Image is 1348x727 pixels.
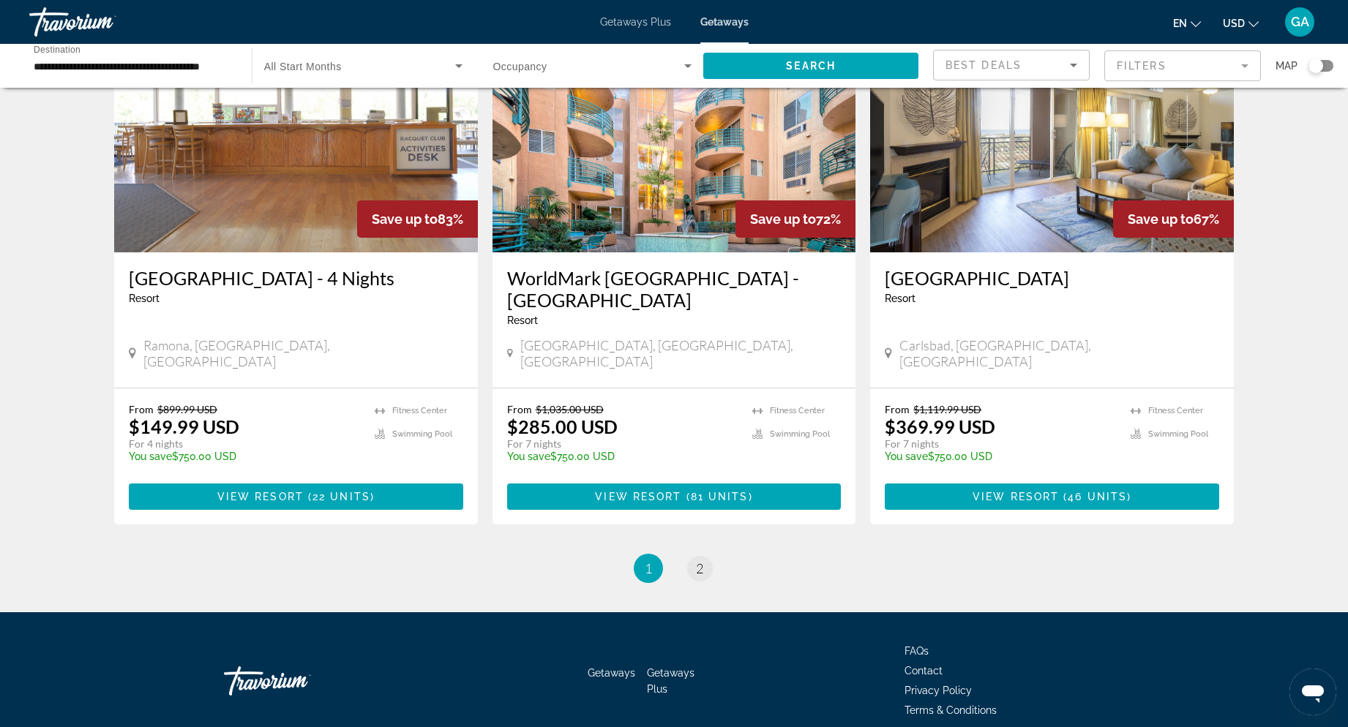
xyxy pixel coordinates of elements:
[264,61,342,72] span: All Start Months
[905,685,972,696] a: Privacy Policy
[885,415,995,437] p: $369.99 USD
[905,665,943,677] a: Contact
[129,451,360,462] p: $750.00 USD
[696,560,703,576] span: 2
[217,491,304,502] span: View Resort
[647,667,694,695] a: Getaways Plus
[786,60,836,72] span: Search
[885,451,1116,462] p: $750.00 USD
[114,554,1234,583] nav: Pagination
[1276,56,1298,76] span: Map
[507,437,738,451] p: For 7 nights
[1223,12,1259,34] button: Change currency
[507,415,618,437] p: $285.00 USD
[885,267,1219,289] a: [GEOGRAPHIC_DATA]
[392,429,452,439] span: Swimming Pool
[1173,18,1187,29] span: en
[645,560,652,576] span: 1
[1068,491,1127,502] span: 46 units
[700,16,749,28] a: Getaways
[703,53,918,79] button: Search
[600,16,671,28] a: Getaways Plus
[1113,200,1234,238] div: 67%
[1223,18,1245,29] span: USD
[224,659,370,703] a: Travorium
[304,491,375,502] span: ( )
[129,451,172,462] span: You save
[536,403,604,415] span: $1,035.00 USD
[1104,50,1261,82] button: Filter
[913,403,981,415] span: $1,119.99 USD
[129,403,154,415] span: From
[1128,211,1194,227] span: Save up to
[1173,12,1201,34] button: Change language
[946,56,1077,74] mat-select: Sort by
[129,267,463,289] a: [GEOGRAPHIC_DATA] - 4 Nights
[143,337,463,369] span: Ramona, [GEOGRAPHIC_DATA], [GEOGRAPHIC_DATA]
[770,429,830,439] span: Swimming Pool
[885,451,928,462] span: You save
[899,337,1219,369] span: Carlsbad, [GEOGRAPHIC_DATA], [GEOGRAPHIC_DATA]
[520,337,842,369] span: [GEOGRAPHIC_DATA], [GEOGRAPHIC_DATA], [GEOGRAPHIC_DATA]
[885,483,1219,510] button: View Resort(46 units)
[507,483,842,510] button: View Resort(81 units)
[681,491,752,502] span: ( )
[735,200,855,238] div: 72%
[372,211,438,227] span: Save up to
[129,437,360,451] p: For 4 nights
[1148,406,1203,415] span: Fitness Center
[507,451,738,462] p: $750.00 USD
[357,200,478,238] div: 83%
[29,3,176,41] a: Travorium
[770,406,825,415] span: Fitness Center
[129,415,239,437] p: $149.99 USD
[750,211,816,227] span: Save up to
[870,18,1234,252] img: 5362I01X.jpg
[905,645,929,657] a: FAQs
[129,293,160,304] span: Resort
[507,403,532,415] span: From
[114,18,478,252] img: DN85O01X.jpg
[588,667,635,679] a: Getaways
[493,18,856,252] img: A409E01X.jpg
[973,491,1059,502] span: View Resort
[885,293,915,304] span: Resort
[507,451,550,462] span: You save
[691,491,749,502] span: 81 units
[1291,15,1309,29] span: GA
[1059,491,1131,502] span: ( )
[905,704,997,716] a: Terms & Conditions
[885,437,1116,451] p: For 7 nights
[129,483,463,510] button: View Resort(22 units)
[493,61,547,72] span: Occupancy
[1289,668,1336,715] iframe: Button to launch messaging window
[946,59,1022,71] span: Best Deals
[1148,429,1208,439] span: Swimming Pool
[507,314,538,326] span: Resort
[885,403,910,415] span: From
[34,45,80,54] span: Destination
[595,491,681,502] span: View Resort
[392,406,447,415] span: Fitness Center
[312,491,370,502] span: 22 units
[507,267,842,311] a: WorldMark [GEOGRAPHIC_DATA] - [GEOGRAPHIC_DATA]
[1281,7,1319,37] button: User Menu
[157,403,217,415] span: $899.99 USD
